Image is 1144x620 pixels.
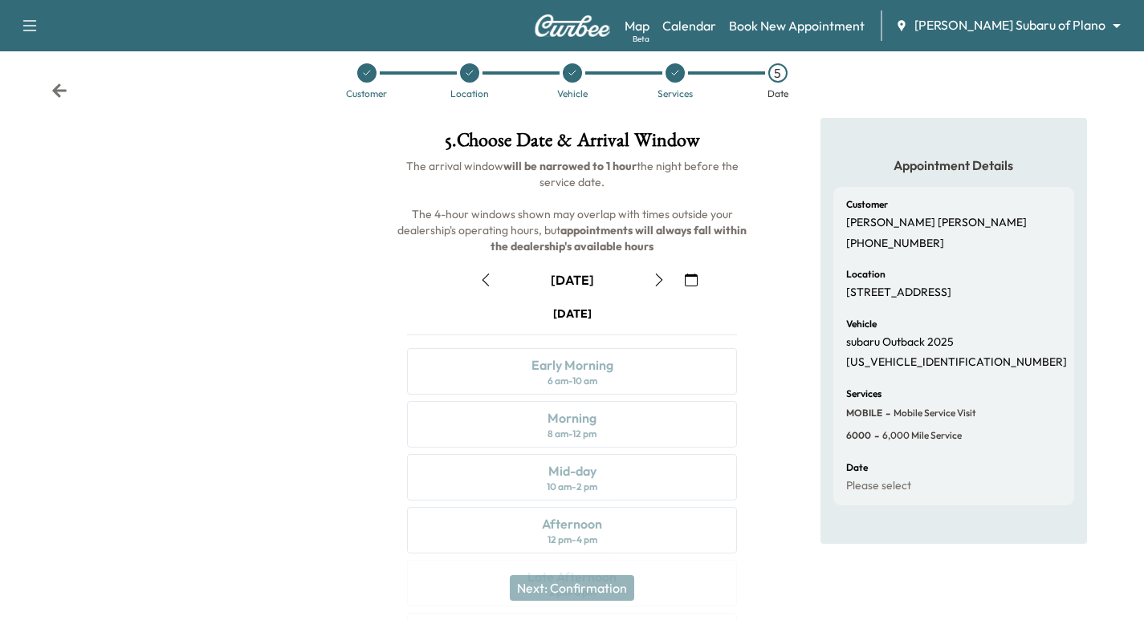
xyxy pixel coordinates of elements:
[450,89,489,99] div: Location
[557,89,588,99] div: Vehicle
[846,269,885,279] h6: Location
[846,237,944,251] p: [PHONE_NUMBER]
[534,14,611,37] img: Curbee Logo
[553,306,592,322] div: [DATE]
[657,89,693,99] div: Services
[846,335,954,350] p: subaru Outback 2025
[394,131,750,158] h1: 5 . Choose Date & Arrival Window
[491,223,749,253] b: appointments will always fall within the dealership's available hours
[625,16,649,35] a: MapBeta
[633,33,649,45] div: Beta
[397,159,749,253] span: The arrival window the night before the service date. The 4-hour windows shown may overlap with t...
[846,463,868,472] h6: Date
[767,89,788,99] div: Date
[890,407,976,419] span: Mobile Service Visit
[882,405,890,421] span: -
[871,428,879,444] span: -
[51,83,67,99] div: Back
[551,271,594,289] div: [DATE]
[503,159,637,173] b: will be narrowed to 1 hour
[846,407,882,419] span: MOBILE
[346,89,387,99] div: Customer
[914,16,1105,34] span: [PERSON_NAME] Subaru of Plano
[846,319,877,329] h6: Vehicle
[662,16,716,35] a: Calendar
[729,16,865,35] a: Book New Appointment
[846,429,871,442] span: 6000
[768,63,788,83] div: 5
[846,479,911,493] p: Please select
[833,156,1074,174] h5: Appointment Details
[846,389,881,399] h6: Services
[846,200,888,209] h6: Customer
[879,429,962,442] span: 6,000 mile Service
[846,286,951,300] p: [STREET_ADDRESS]
[846,216,1027,230] p: [PERSON_NAME] [PERSON_NAME]
[846,355,1067,370] p: [US_VEHICLE_IDENTIFICATION_NUMBER]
